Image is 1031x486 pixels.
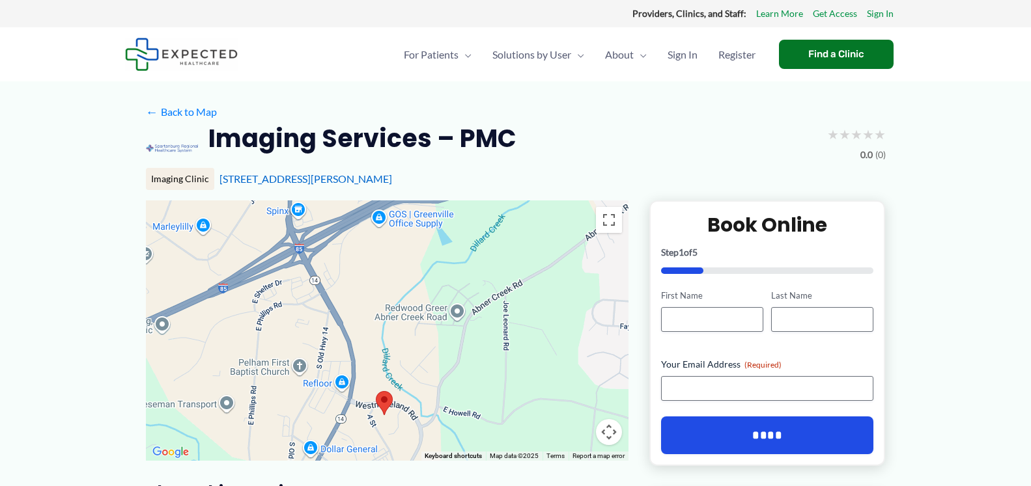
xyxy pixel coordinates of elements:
a: Sign In [657,32,708,77]
span: 1 [679,247,684,258]
span: ★ [851,122,862,146]
span: For Patients [404,32,459,77]
span: ★ [839,122,851,146]
h2: Book Online [661,212,874,237]
p: Step of [661,248,874,257]
span: Menu Toggle [634,32,647,77]
a: Get Access [813,5,857,22]
a: Open this area in Google Maps (opens a new window) [149,444,192,461]
button: Map camera controls [596,419,622,445]
h2: Imaging Services – PMC [208,122,516,154]
a: Solutions by UserMenu Toggle [482,32,595,77]
a: [STREET_ADDRESS][PERSON_NAME] [219,172,392,185]
a: Sign In [867,5,894,22]
span: Map data ©2025 [490,452,539,459]
nav: Primary Site Navigation [393,32,766,77]
span: Menu Toggle [459,32,472,77]
button: Keyboard shortcuts [425,452,482,461]
img: Expected Healthcare Logo - side, dark font, small [125,38,238,71]
span: 0.0 [860,146,873,163]
span: ★ [862,122,874,146]
span: ★ [827,122,839,146]
span: 5 [692,247,698,258]
strong: Providers, Clinics, and Staff: [632,8,746,19]
a: ←Back to Map [146,102,217,122]
span: (0) [875,146,886,163]
span: Menu Toggle [571,32,584,77]
span: Register [718,32,756,77]
label: Last Name [771,290,873,302]
span: ★ [874,122,886,146]
a: Register [708,32,766,77]
span: About [605,32,634,77]
span: (Required) [744,360,782,370]
span: ← [146,105,158,118]
a: Terms (opens in new tab) [546,452,565,459]
button: Toggle fullscreen view [596,207,622,233]
a: Report a map error [572,452,625,459]
a: Find a Clinic [779,40,894,69]
span: Solutions by User [492,32,571,77]
span: Sign In [668,32,698,77]
label: Your Email Address [661,358,874,371]
label: First Name [661,290,763,302]
a: Learn More [756,5,803,22]
img: Google [149,444,192,461]
div: Imaging Clinic [146,168,214,190]
a: For PatientsMenu Toggle [393,32,482,77]
a: AboutMenu Toggle [595,32,657,77]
